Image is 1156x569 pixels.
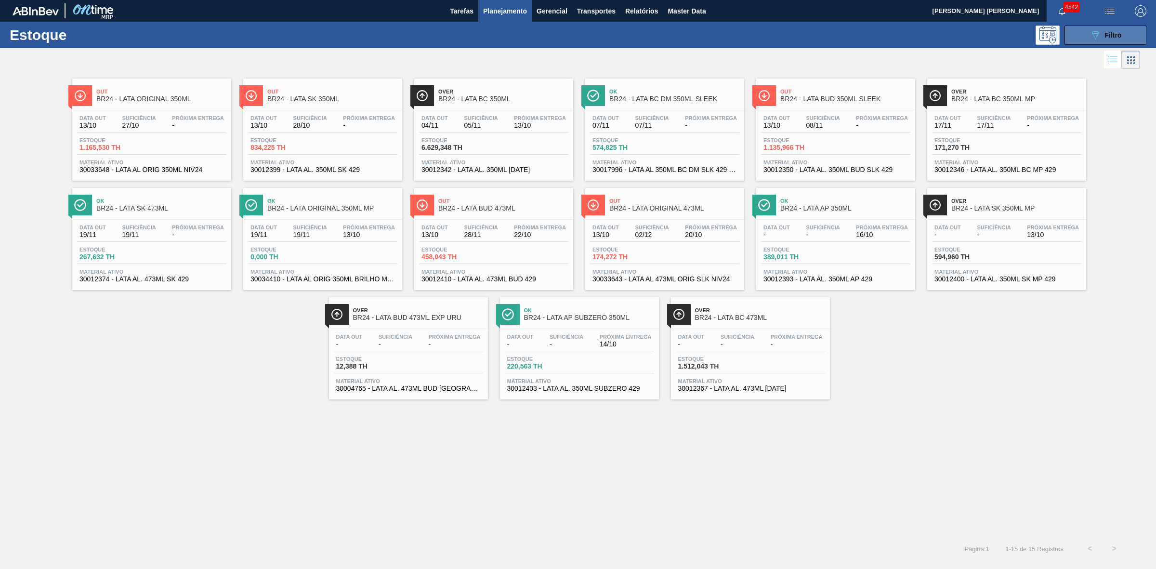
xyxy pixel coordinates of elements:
[74,199,86,211] img: Ícone
[250,159,395,165] span: Material ativo
[934,122,961,129] span: 17/11
[763,225,790,230] span: Data out
[934,269,1079,275] span: Material ativo
[678,334,705,340] span: Data out
[1027,122,1079,129] span: -
[236,181,407,290] a: ÍconeOkBR24 - LATA ORIGINAL 350ML MPData out19/11Suficiência19/11Próxima Entrega13/10Estoque0,000...
[934,166,1079,173] span: 30012346 - LATA AL. 350ML BC MP 429
[421,122,448,129] span: 04/11
[977,122,1011,129] span: 17/11
[250,137,318,143] span: Estoque
[934,253,1002,261] span: 594,960 TH
[929,90,941,102] img: Ícone
[685,231,737,238] span: 20/10
[1064,26,1146,45] button: Filtro
[267,198,397,204] span: Ok
[806,231,840,238] span: -
[951,198,1081,204] span: Over
[438,205,568,212] span: BR24 - LATA BUD 473ML
[514,225,566,230] span: Próxima Entrega
[293,231,327,238] span: 19/11
[336,356,404,362] span: Estoque
[934,144,1002,151] span: 171,270 TH
[79,276,224,283] span: 30012374 - LATA AL. 473ML SK 429
[600,334,652,340] span: Próxima Entrega
[74,90,86,102] img: Ícone
[96,95,226,103] span: BR24 - LATA ORIGINAL 350ML
[856,225,908,230] span: Próxima Entrega
[1104,51,1122,69] div: Visão em Lista
[464,225,498,230] span: Suficiência
[763,253,831,261] span: 389,011 TH
[685,225,737,230] span: Próxima Entrega
[379,341,412,348] span: -
[951,205,1081,212] span: BR24 - LATA SK 350ML MP
[79,231,106,238] span: 19/11
[79,225,106,230] span: Data out
[856,122,908,129] span: -
[343,115,395,121] span: Próxima Entrega
[416,90,428,102] img: Ícone
[592,269,737,275] span: Material ativo
[79,269,224,275] span: Material ativo
[1027,225,1079,230] span: Próxima Entrega
[438,198,568,204] span: Out
[749,71,920,181] a: ÍconeOutBR24 - LATA BUD 350ML SLEEKData out13/10Suficiência08/11Próxima Entrega-Estoque1.135,966 ...
[79,166,224,173] span: 30033648 - LATA AL ORIG 350ML NIV24
[977,225,1011,230] span: Suficiência
[592,159,737,165] span: Material ativo
[721,334,754,340] span: Suficiência
[293,115,327,121] span: Suficiência
[929,199,941,211] img: Ícone
[421,253,489,261] span: 458,043 TH
[678,356,746,362] span: Estoque
[79,137,147,143] span: Estoque
[172,122,224,129] span: -
[416,199,428,211] img: Ícone
[514,115,566,121] span: Próxima Entrega
[122,231,156,238] span: 19/11
[514,231,566,238] span: 22/10
[172,115,224,121] span: Próxima Entrega
[96,198,226,204] span: Ok
[934,225,961,230] span: Data out
[678,363,746,370] span: 1.512,043 TH
[429,341,481,348] span: -
[635,115,669,121] span: Suficiência
[758,90,770,102] img: Ícone
[763,115,790,121] span: Data out
[763,166,908,173] span: 30012350 - LATA AL. 350ML BUD SLK 429
[336,341,363,348] span: -
[1104,5,1116,17] img: userActions
[250,253,318,261] span: 0,000 TH
[1078,537,1102,561] button: <
[122,122,156,129] span: 27/10
[65,181,236,290] a: ÍconeOkBR24 - LATA SK 473MLData out19/11Suficiência19/11Próxima Entrega-Estoque267,632 THMaterial...
[600,341,652,348] span: 14/10
[421,115,448,121] span: Data out
[920,181,1091,290] a: ÍconeOverBR24 - LATA SK 350ML MPData out-Suficiência-Próxima Entrega13/10Estoque594,960 THMateria...
[267,89,397,94] span: Out
[577,5,616,17] span: Transportes
[780,89,910,94] span: Out
[609,205,739,212] span: BR24 - LATA ORIGINAL 473ML
[507,334,534,340] span: Data out
[322,290,493,399] a: ÍconeOverBR24 - LATA BUD 473ML EXP URUData out-Suficiência-Próxima Entrega-Estoque12,388 THMateri...
[635,122,669,129] span: 07/11
[695,307,825,313] span: Over
[934,115,961,121] span: Data out
[507,363,575,370] span: 220,563 TH
[464,122,498,129] span: 05/11
[763,144,831,151] span: 1.135,966 TH
[934,247,1002,252] span: Estoque
[806,225,840,230] span: Suficiência
[96,89,226,94] span: Out
[609,95,739,103] span: BR24 - LATA BC DM 350ML SLEEK
[856,231,908,238] span: 16/10
[763,122,790,129] span: 13/10
[592,247,660,252] span: Estoque
[578,181,749,290] a: ÍconeOutBR24 - LATA ORIGINAL 473MLData out13/10Suficiência02/12Próxima Entrega20/10Estoque174,272...
[695,314,825,321] span: BR24 - LATA BC 473ML
[65,71,236,181] a: ÍconeOutBR24 - LATA ORIGINAL 350MLData out13/10Suficiência27/10Próxima Entrega-Estoque1.165,530 T...
[79,159,224,165] span: Material ativo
